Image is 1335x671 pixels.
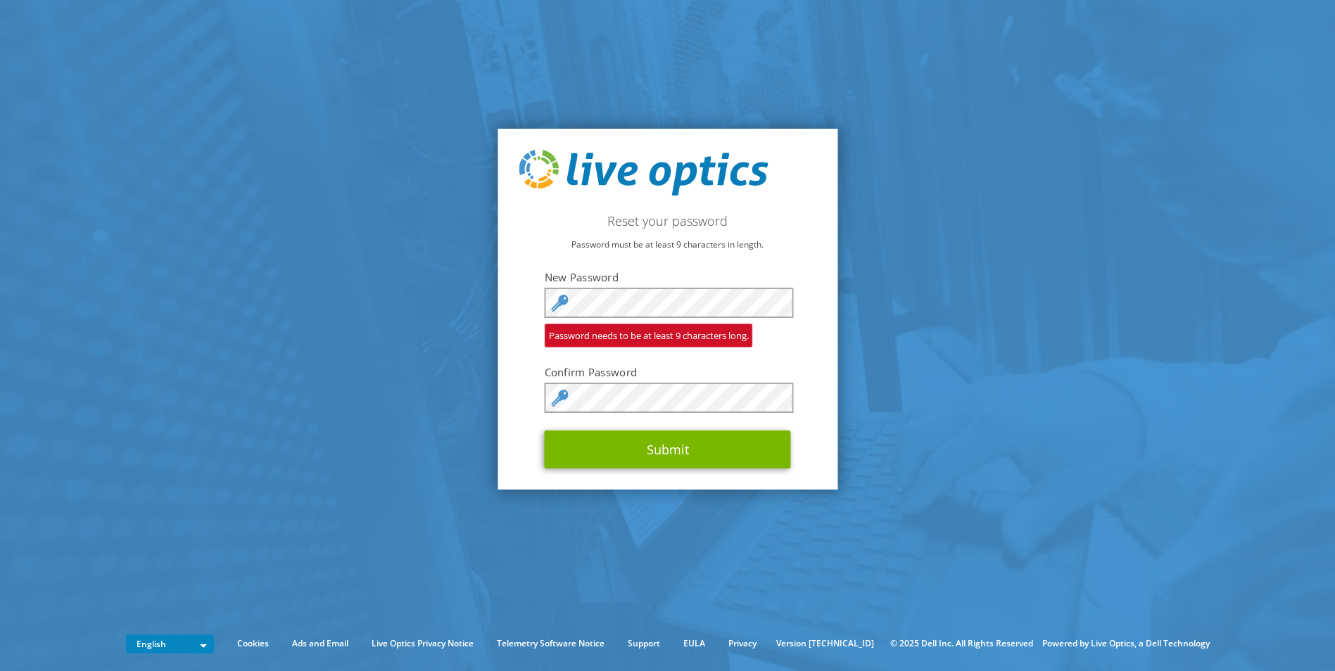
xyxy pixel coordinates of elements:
li: Version [TECHNICAL_ID] [769,636,881,651]
p: Password must be at least 9 characters in length. [519,237,816,253]
a: Cookies [227,636,279,651]
a: Telemetry Software Notice [486,636,615,651]
label: Confirm Password [545,365,791,379]
h2: Reset your password [519,213,816,229]
img: live_optics_svg.svg [519,150,768,196]
a: Ads and Email [281,636,359,651]
label: New Password [545,270,791,284]
a: EULA [673,636,716,651]
button: Submit [545,430,791,468]
span: Password needs to be at least 9 characters long. [545,324,753,347]
li: © 2025 Dell Inc. All Rights Reserved [883,636,1040,651]
a: Live Optics Privacy Notice [361,636,484,651]
a: Support [617,636,671,651]
li: Powered by Live Optics, a Dell Technology [1042,636,1210,651]
a: Privacy [718,636,767,651]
